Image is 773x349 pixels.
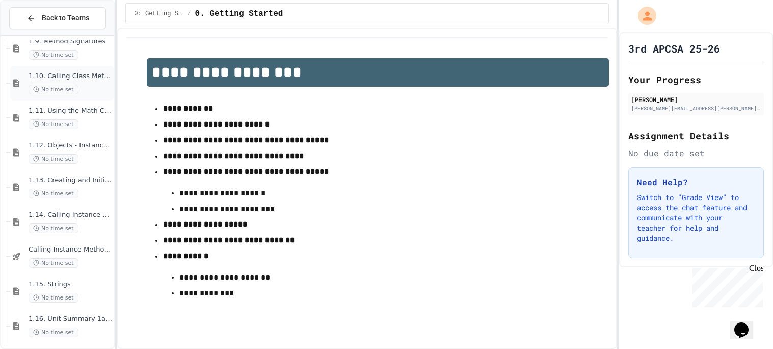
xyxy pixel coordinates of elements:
[134,10,183,18] span: 0: Getting Started
[628,129,764,143] h2: Assignment Details
[195,8,283,20] span: 0. Getting Started
[29,50,78,60] span: No time set
[730,308,763,339] iframe: chat widget
[637,192,755,243] p: Switch to "Grade View" to access the chat feature and communicate with your teacher for help and ...
[29,245,112,254] span: Calling Instance Methods - Topic 1.14
[29,85,78,94] span: No time set
[29,315,112,323] span: 1.16. Unit Summary 1a (1.1-1.6)
[29,211,112,219] span: 1.14. Calling Instance Methods
[637,176,755,188] h3: Need Help?
[29,107,112,115] span: 1.11. Using the Math Class
[628,41,720,56] h1: 3rd APCSA 25-26
[631,95,761,104] div: [PERSON_NAME]
[631,105,761,112] div: [PERSON_NAME][EMAIL_ADDRESS][PERSON_NAME][DOMAIN_NAME]
[29,258,78,268] span: No time set
[29,72,112,81] span: 1.10. Calling Class Methods
[187,10,191,18] span: /
[688,264,763,307] iframe: chat widget
[29,189,78,198] span: No time set
[29,293,78,303] span: No time set
[628,72,764,87] h2: Your Progress
[29,328,78,337] span: No time set
[29,176,112,185] span: 1.13. Creating and Initializing Objects: Constructors
[29,141,112,150] span: 1.12. Objects - Instances of Classes
[4,4,70,65] div: Chat with us now!Close
[29,119,78,129] span: No time set
[29,37,112,46] span: 1.9. Method Signatures
[628,147,764,159] div: No due date set
[9,7,106,29] button: Back to Teams
[29,223,78,233] span: No time set
[29,154,78,164] span: No time set
[29,280,112,289] span: 1.15. Strings
[627,4,659,28] div: My Account
[42,13,89,23] span: Back to Teams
